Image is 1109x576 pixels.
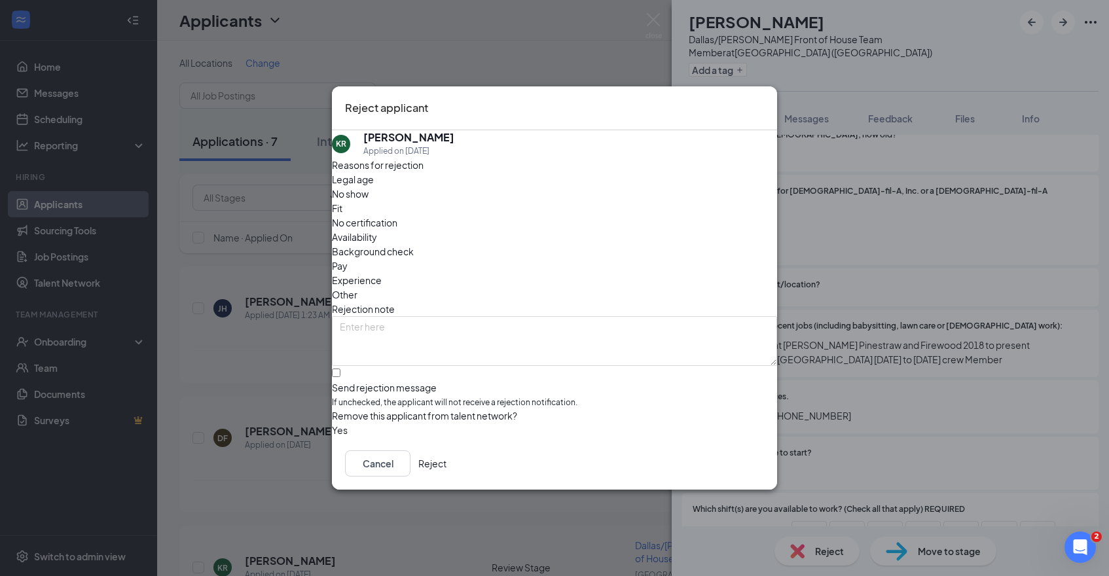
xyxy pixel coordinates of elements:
iframe: Intercom live chat [1064,531,1096,563]
span: Reasons for rejection [332,159,424,171]
span: Experience [332,273,382,287]
span: Fit [332,201,342,215]
input: Send rejection messageIf unchecked, the applicant will not receive a rejection notification. [332,369,340,377]
button: Reject [418,450,446,477]
span: Background check [332,244,414,259]
span: Legal age [332,172,374,187]
span: Availability [332,230,377,244]
span: Rejection note [332,303,395,315]
span: Yes [332,423,348,437]
span: No certification [332,215,397,230]
span: Pay [332,259,348,273]
h3: Reject applicant [345,99,428,117]
h5: [PERSON_NAME] [363,130,454,145]
span: 2 [1091,531,1102,542]
div: Send rejection message [332,380,777,393]
div: KR [336,138,346,149]
span: No show [332,187,369,201]
span: If unchecked, the applicant will not receive a rejection notification. [332,396,777,408]
div: Applied on [DATE] [363,145,454,158]
span: Remove this applicant from talent network? [332,410,517,422]
button: Cancel [345,450,410,477]
span: Other [332,287,357,302]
